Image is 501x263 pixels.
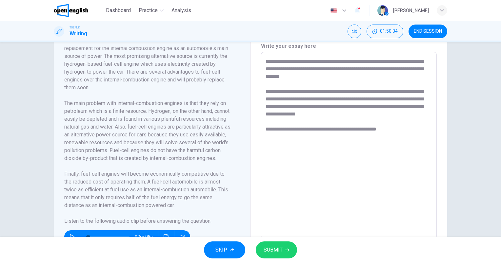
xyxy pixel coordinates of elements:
a: OpenEnglish logo [54,4,103,17]
button: Click to see the audio transcription [161,230,171,243]
img: en [330,8,338,13]
div: Hide [367,25,403,38]
span: Practice [139,7,158,14]
button: Analysis [169,5,194,16]
img: Profile picture [377,5,388,16]
button: END SESSION [409,25,447,38]
button: Dashboard [103,5,133,16]
h6: The main problem with internal-combustion engines is that they rely on petroleum which is a finit... [64,99,232,162]
h6: Write your essay here [261,42,437,50]
button: SKIP [204,241,245,258]
div: Mute [348,25,361,38]
span: TOEFL® [70,25,80,30]
h6: Listen to the following audio clip before answering the question : [64,217,232,225]
span: SKIP [215,245,227,254]
img: OpenEnglish logo [54,4,88,17]
h6: Car manufacturers and governments have eagerly been seeking a replacement for the internal combus... [64,37,232,92]
span: Analysis [171,7,191,14]
h6: Finally, fuel-cell engines will become economically competitive due to the reduced cost of operat... [64,170,232,209]
div: [PERSON_NAME] [393,7,429,14]
button: SUBMIT [256,241,297,258]
span: SUBMIT [264,245,283,254]
span: END SESSION [414,29,442,34]
button: Practice [136,5,166,16]
h1: Writing [70,30,87,38]
button: 01:50:34 [367,25,403,38]
span: 01:50:34 [380,29,398,34]
span: Dashboard [106,7,131,14]
span: 02m 08s [135,230,158,243]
